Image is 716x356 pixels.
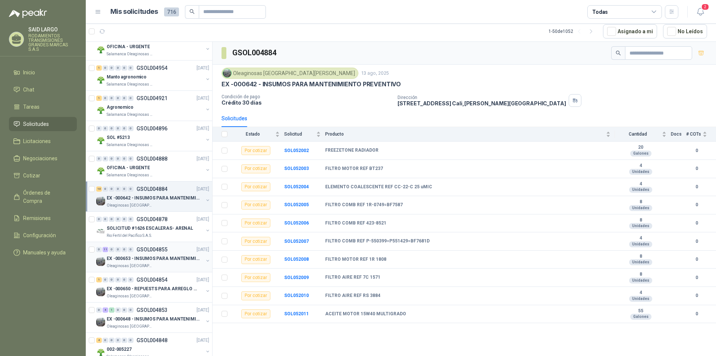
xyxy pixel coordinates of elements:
a: 1 0 0 0 0 0 GSOL004954[DATE] Company LogoManto agronomicoSalamanca Oleaginosas SAS [96,64,211,87]
span: Negociaciones [23,154,57,162]
div: 0 [115,156,121,161]
p: Salamanca Oleaginosas SAS [107,112,154,118]
div: 0 [128,96,134,101]
span: Tareas [23,103,40,111]
h3: GSOL004884 [232,47,277,59]
b: 20 [615,145,666,151]
div: 0 [109,217,114,222]
p: Salamanca Oleaginosas SAS [107,51,154,57]
div: 0 [115,338,121,343]
p: Dirección [398,95,566,100]
b: FILTRO COMB REF P-550399=P551429=BF7681D [325,238,430,244]
div: 0 [103,126,108,131]
p: [DATE] [197,95,209,102]
img: Company Logo [96,227,105,236]
button: No Leídos [663,24,707,38]
span: search [616,50,621,56]
th: Producto [325,127,615,142]
div: Todas [592,8,608,16]
b: FILTRO AIRE REF RS 3884 [325,293,380,299]
div: Unidades [629,296,652,302]
p: Agronomico [107,104,134,111]
div: 0 [103,65,108,71]
div: 0 [109,277,114,282]
a: Negociaciones [9,151,77,165]
b: 4 [615,290,666,296]
a: 1 0 0 0 0 0 GSOL004921[DATE] Company LogoAgronomicoSalamanca Oleaginosas SAS [96,94,211,118]
div: Por cotizar [241,219,270,227]
div: 0 [128,277,134,282]
b: SOL052006 [284,220,309,226]
img: Company Logo [96,75,105,84]
div: Unidades [629,259,652,265]
b: 0 [686,165,707,172]
th: Cantidad [615,127,671,142]
b: 0 [686,201,707,208]
b: 8 [615,217,666,223]
p: EX -000653 - INSUMOS PARA MANTENIMIENTO A CADENAS [107,255,200,262]
b: SOL052004 [284,184,309,189]
b: 8 [615,254,666,260]
img: Company Logo [96,45,105,54]
div: 0 [109,338,114,343]
p: EX -000642 - INSUMOS PARA MANTENIMIENTO PREVENTIVO [107,195,200,202]
div: 0 [128,156,134,161]
p: RODAMIENTOS TRANSMISIONES GRANDES MARCAS S.A.S [28,34,77,52]
span: Solicitudes [23,120,49,128]
p: SOLICITUD #1626 ESCALERAS- ARENAL [107,225,193,232]
p: [DATE] [197,155,209,162]
div: 0 [115,247,121,252]
p: EX -000648 - INSUMOS PARA MANTENIMIENITO MECANICO [107,316,200,323]
b: FILTRO COMB REF 423-8521 [325,220,386,226]
div: 0 [122,277,127,282]
div: 11 [103,247,108,252]
p: SOL #5213 [107,134,130,141]
p: OFICINA - URGENTE [107,164,150,171]
a: Remisiones [9,211,77,225]
div: 4 [103,307,108,313]
div: 0 [122,307,127,313]
div: Galones [630,314,651,320]
p: [DATE] [197,125,209,132]
p: Condición de pago [222,94,392,99]
div: 0 [122,126,127,131]
div: 0 [103,156,108,161]
p: Oleaginosas [GEOGRAPHIC_DATA][PERSON_NAME] [107,324,154,329]
div: Por cotizar [241,237,270,246]
p: GSOL004853 [136,307,167,313]
a: 0 0 0 0 0 0 GSOL004896[DATE] Company LogoSOL #5213Salamanca Oleaginosas SAS [96,124,211,148]
p: Salamanca Oleaginosas SAS [107,142,154,148]
p: [DATE] [197,246,209,253]
b: SOL052003 [284,166,309,171]
a: 0 11 0 0 0 0 GSOL004855[DATE] Company LogoEX -000653 - INSUMOS PARA MANTENIMIENTO A CADENASOleagi... [96,245,211,269]
p: OFICINA - URGENTE [107,43,150,50]
p: [DATE] [197,186,209,193]
span: # COTs [686,131,701,137]
p: [DATE] [197,307,209,314]
a: Manuales y ayuda [9,245,77,260]
div: 0 [109,65,114,71]
div: 0 [128,65,134,71]
p: GSOL004855 [136,247,167,252]
span: Cotizar [23,171,40,180]
span: 2 [701,3,709,10]
p: EX -000650 - REPUESTS PARA ARREGLO BOMBA DE PLANTA [107,285,200,292]
b: 0 [686,220,707,227]
div: 0 [109,126,114,131]
div: Por cotizar [241,273,270,282]
a: Licitaciones [9,134,77,148]
div: Unidades [629,205,652,211]
div: 0 [109,156,114,161]
p: GSOL004888 [136,156,167,161]
b: FILTRO AIRE REF 7C 1571 [325,275,380,281]
b: 4 [615,235,666,241]
div: 0 [96,126,102,131]
p: Oleaginosas [GEOGRAPHIC_DATA][PERSON_NAME] [107,263,154,269]
div: 0 [128,217,134,222]
h1: Mis solicitudes [110,6,158,17]
a: SOL052010 [284,293,309,298]
p: GSOL004896 [136,126,167,131]
div: 0 [109,186,114,192]
div: 0 [103,277,108,282]
a: 0 0 0 0 0 0 GSOL004878[DATE] Company LogoSOLICITUD #1626 ESCALERAS- ARENALRio Fertil del Pacífico... [96,215,211,239]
